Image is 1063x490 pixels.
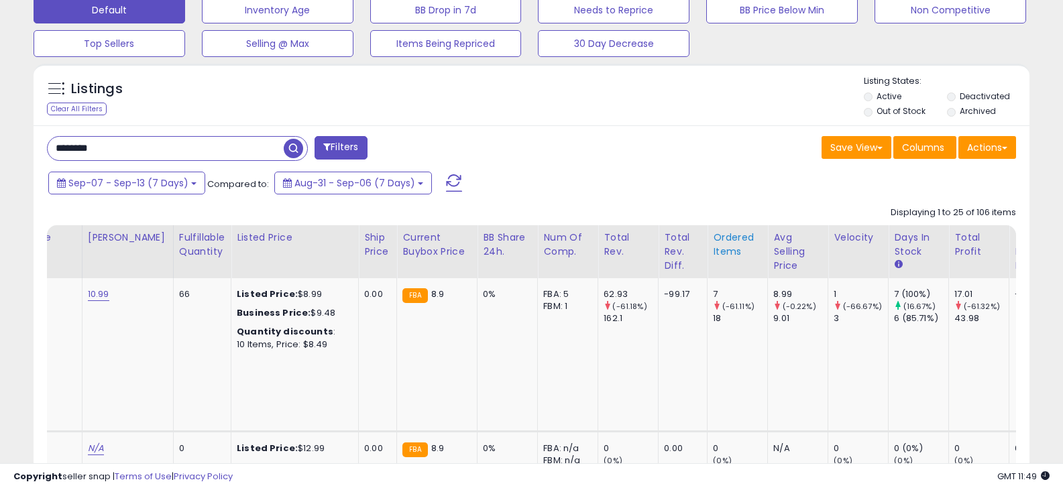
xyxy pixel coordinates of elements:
[47,103,107,115] div: Clear All Filters
[713,312,767,324] div: 18
[773,312,828,324] div: 9.01
[834,312,888,324] div: 3
[604,312,658,324] div: 162.1
[773,442,818,454] div: N/A
[864,75,1029,88] p: Listing States:
[237,288,348,300] div: $8.99
[822,136,891,159] button: Save View
[954,231,1003,259] div: Total Profit
[364,231,391,259] div: Ship Price
[237,307,348,319] div: $9.48
[954,288,1009,300] div: 17.01
[877,105,926,117] label: Out of Stock
[713,442,767,454] div: 0
[370,30,522,57] button: Items Being Repriced
[604,288,658,300] div: 62.93
[179,288,221,300] div: 66
[1015,231,1050,273] div: Total Profit Diff.
[237,326,348,338] div: :
[834,442,888,454] div: 0
[713,231,762,259] div: Ordered Items
[964,301,1000,312] small: (-61.32%)
[997,470,1050,483] span: 2025-09-15 11:49 GMT
[834,288,888,300] div: 1
[13,471,233,483] div: seller snap | |
[960,90,1010,102] label: Deactivated
[722,301,754,312] small: (-61.11%)
[48,172,205,194] button: Sep-07 - Sep-13 (7 Days)
[1015,442,1045,454] div: 0.00
[202,30,353,57] button: Selling @ Max
[179,231,225,259] div: Fulfillable Quantity
[483,442,527,454] div: 0%
[7,231,76,245] div: Min Price
[773,288,828,300] div: 8.99
[891,206,1016,219] div: Displaying 1 to 25 of 106 items
[543,288,588,300] div: FBA: 5
[364,288,386,300] div: 0.00
[834,231,883,245] div: Velocity
[902,141,944,154] span: Columns
[174,470,233,483] a: Privacy Policy
[71,80,123,99] h5: Listings
[843,301,882,312] small: (-66.67%)
[237,325,333,338] b: Quantity discounts
[68,176,188,190] span: Sep-07 - Sep-13 (7 Days)
[903,301,936,312] small: (16.67%)
[237,339,348,351] div: 10 Items, Price: $8.49
[13,470,62,483] strong: Copyright
[402,231,471,259] div: Current Buybox Price
[664,288,697,300] div: -99.17
[294,176,415,190] span: Aug-31 - Sep-06 (7 Days)
[364,442,386,454] div: 0.00
[237,306,311,319] b: Business Price:
[543,231,592,259] div: Num of Comp.
[894,312,948,324] div: 6 (85.71%)
[954,442,1009,454] div: 0
[894,259,902,271] small: Days In Stock.
[954,312,1009,324] div: 43.98
[237,442,298,454] b: Listed Price:
[538,30,689,57] button: 30 Day Decrease
[612,301,647,312] small: (-61.18%)
[431,288,444,300] span: 8.9
[664,231,702,273] div: Total Rev. Diff.
[315,136,367,160] button: Filters
[893,136,956,159] button: Columns
[274,172,432,194] button: Aug-31 - Sep-06 (7 Days)
[88,231,168,245] div: [PERSON_NAME]
[894,442,948,454] div: 0 (0%)
[237,288,298,300] b: Listed Price:
[179,442,221,454] div: 0
[604,231,653,259] div: Total Rev.
[713,288,767,300] div: 7
[543,300,588,312] div: FBM: 1
[483,288,527,300] div: 0%
[664,442,697,454] div: 0.00
[958,136,1016,159] button: Actions
[543,442,588,454] div: FBA: n/a
[431,442,444,454] span: 8.9
[207,178,269,190] span: Compared to:
[894,288,948,300] div: 7 (100%)
[960,105,996,117] label: Archived
[237,442,348,454] div: $12.99
[402,288,427,303] small: FBA
[237,231,353,245] div: Listed Price
[115,470,172,483] a: Terms of Use
[34,30,185,57] button: Top Sellers
[783,301,816,312] small: (-0.22%)
[773,231,822,273] div: Avg Selling Price
[1015,288,1045,300] div: -26.97
[483,231,532,259] div: BB Share 24h.
[402,442,427,457] small: FBA
[88,288,109,301] a: 10.99
[894,231,943,259] div: Days In Stock
[604,442,658,454] div: 0
[877,90,901,102] label: Active
[88,442,104,455] a: N/A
